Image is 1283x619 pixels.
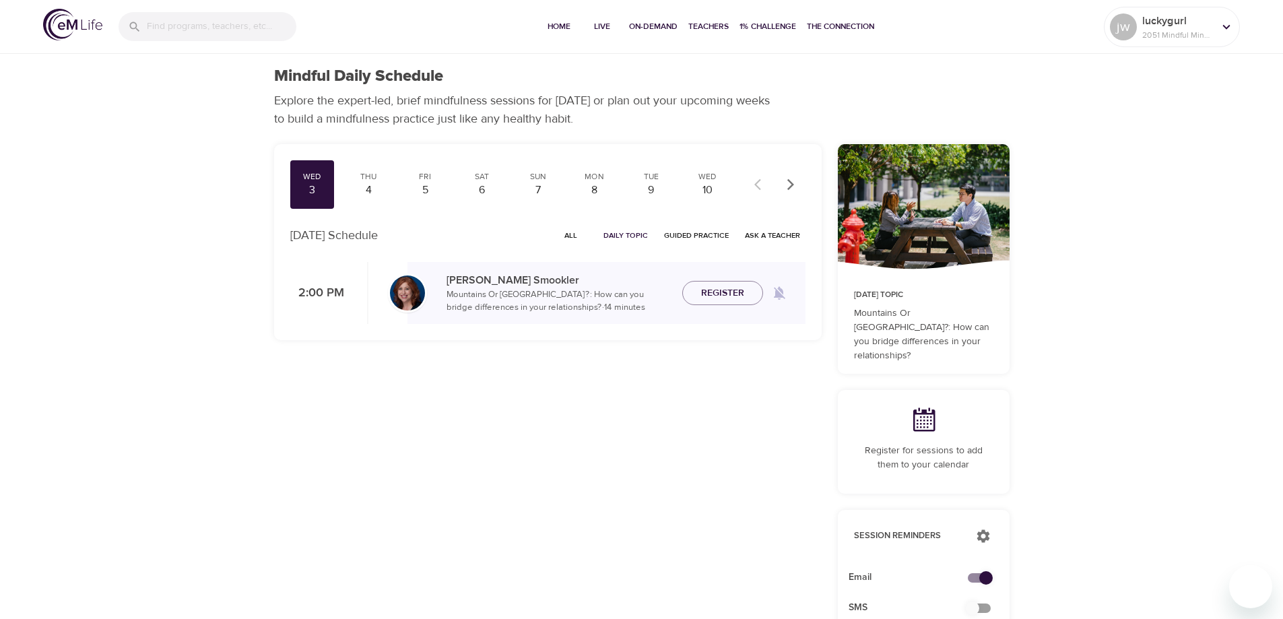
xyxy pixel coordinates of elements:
[682,281,763,306] button: Register
[634,171,668,183] div: Tue
[854,289,993,301] p: [DATE] Topic
[408,183,442,198] div: 5
[578,183,612,198] div: 8
[745,229,800,242] span: Ask a Teacher
[43,9,102,40] img: logo
[854,529,962,543] p: Session Reminders
[849,571,977,585] span: Email
[849,601,977,615] span: SMS
[521,183,555,198] div: 7
[659,225,734,246] button: Guided Practice
[739,20,796,34] span: 1% Challenge
[274,67,443,86] h1: Mindful Daily Schedule
[550,225,593,246] button: All
[290,284,344,302] p: 2:00 PM
[352,171,385,183] div: Thu
[739,225,805,246] button: Ask a Teacher
[1110,13,1137,40] div: jw
[854,444,993,472] p: Register for sessions to add them to your calendar
[147,12,296,41] input: Find programs, teachers, etc...
[521,171,555,183] div: Sun
[543,20,575,34] span: Home
[688,20,729,34] span: Teachers
[578,171,612,183] div: Mon
[296,183,329,198] div: 3
[1142,29,1214,41] p: 2051 Mindful Minutes
[854,306,993,363] p: Mountains Or [GEOGRAPHIC_DATA]?: How can you bridge differences in your relationships?
[408,171,442,183] div: Fri
[701,285,744,302] span: Register
[664,229,729,242] span: Guided Practice
[447,272,671,288] p: [PERSON_NAME] Smookler
[274,92,779,128] p: Explore the expert-led, brief mindfulness sessions for [DATE] or plan out your upcoming weeks to ...
[352,183,385,198] div: 4
[807,20,874,34] span: The Connection
[691,183,725,198] div: 10
[634,183,668,198] div: 9
[290,226,378,245] p: [DATE] Schedule
[465,183,498,198] div: 6
[586,20,618,34] span: Live
[629,20,678,34] span: On-Demand
[1142,13,1214,29] p: luckygurl
[763,277,795,309] span: Remind me when a class goes live every Wednesday at 2:00 PM
[390,275,425,311] img: Elaine_Smookler-min.jpg
[691,171,725,183] div: Wed
[296,171,329,183] div: Wed
[447,288,671,315] p: Mountains Or [GEOGRAPHIC_DATA]?: How can you bridge differences in your relationships? · 14 minutes
[603,229,648,242] span: Daily Topic
[598,225,653,246] button: Daily Topic
[1229,565,1272,608] iframe: Button to launch messaging window
[555,229,587,242] span: All
[465,171,498,183] div: Sat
